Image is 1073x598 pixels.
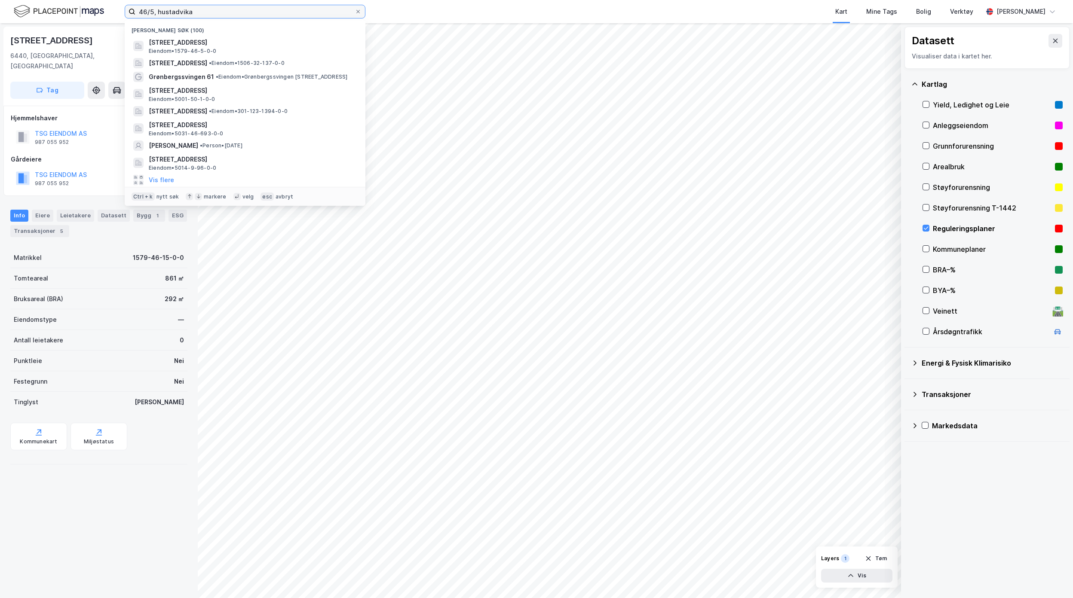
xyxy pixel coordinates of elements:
div: Kontrollprogram for chat [1030,557,1073,598]
div: Ctrl + k [132,192,155,201]
span: Eiendom • 301-123-1394-0-0 [209,108,288,115]
span: [STREET_ADDRESS] [149,85,355,96]
span: • [209,108,212,114]
div: esc [261,192,274,201]
div: Nei [174,356,184,366]
div: Miljøstatus [84,438,114,445]
div: Verktøy [950,6,973,17]
div: Tomteareal [14,273,48,284]
div: 292 ㎡ [165,294,184,304]
div: 1 [841,554,849,563]
div: 1 [153,211,162,220]
div: Arealbruk [933,162,1052,172]
div: Datasett [912,34,954,48]
span: • [216,73,218,80]
div: Kommuneplaner [933,244,1052,254]
div: 5 [57,227,66,235]
span: Eiendom • 1579-46-5-0-0 [149,48,216,55]
div: avbryt [276,193,293,200]
span: [STREET_ADDRESS] [149,37,355,48]
div: Markedsdata [932,421,1063,431]
span: [STREET_ADDRESS] [149,58,207,68]
div: 987 055 952 [35,139,69,146]
span: • [200,142,202,149]
div: Info [10,210,28,222]
div: [PERSON_NAME] søk (100) [125,20,365,36]
div: Kart [835,6,847,17]
div: 🛣️ [1052,305,1064,317]
div: Energi & Fysisk Klimarisiko [922,358,1063,368]
span: Eiendom • Grønbergssvingen [STREET_ADDRESS] [216,73,347,80]
div: [PERSON_NAME] [135,397,184,407]
div: Festegrunn [14,376,47,387]
div: Anleggseiendom [933,120,1052,131]
div: Yield, Ledighet og Leie [933,100,1052,110]
span: • [209,60,212,66]
div: Gårdeiere [11,154,187,165]
div: Leietakere [57,210,94,222]
div: Veinett [933,306,1049,316]
div: Transaksjoner [922,389,1063,400]
div: velg [242,193,254,200]
div: BYA–% [933,285,1052,296]
div: 1579-46-15-0-0 [133,253,184,263]
span: Eiendom • 1506-32-137-0-0 [209,60,285,67]
div: nytt søk [156,193,179,200]
div: ESG [169,210,187,222]
button: Tøm [859,552,892,565]
div: 861 ㎡ [165,273,184,284]
button: Vis [821,569,892,583]
div: Bruksareal (BRA) [14,294,63,304]
span: Person • [DATE] [200,142,242,149]
div: Årsdøgntrafikk [933,326,1049,337]
span: Eiendom • 5001-50-1-0-0 [149,96,215,103]
div: Datasett [98,210,130,222]
div: Transaksjoner [10,225,69,237]
span: Eiendom • 5031-46-693-0-0 [149,130,224,137]
input: Søk på adresse, matrikkel, gårdeiere, leietakere eller personer [135,5,355,18]
div: Reguleringsplaner [933,223,1052,234]
div: Bygg [133,210,165,222]
div: Grunnforurensning [933,141,1052,151]
div: 987 055 952 [35,180,69,187]
div: 6440, [GEOGRAPHIC_DATA], [GEOGRAPHIC_DATA] [10,51,140,71]
div: Kommunekart [20,438,57,445]
div: [PERSON_NAME] [996,6,1045,17]
div: Støyforurensning T-1442 [933,203,1052,213]
div: Støyforurensning [933,182,1052,192]
div: Nei [174,376,184,387]
span: [STREET_ADDRESS] [149,106,207,116]
div: Eiendomstype [14,314,57,325]
div: Antall leietakere [14,335,63,345]
div: Mine Tags [866,6,897,17]
div: BRA–% [933,265,1052,275]
div: — [178,314,184,325]
span: [PERSON_NAME] [149,140,198,151]
div: 0 [180,335,184,345]
div: Eiere [32,210,53,222]
div: Matrikkel [14,253,42,263]
span: [STREET_ADDRESS] [149,120,355,130]
div: Visualiser data i kartet her. [912,51,1062,61]
div: markere [204,193,226,200]
div: Punktleie [14,356,42,366]
div: Kartlag [922,79,1063,89]
div: Bolig [916,6,931,17]
div: Layers [821,555,839,562]
div: [STREET_ADDRESS] [10,34,95,47]
button: Vis flere [149,175,174,185]
span: Eiendom • 5014-9-96-0-0 [149,165,216,171]
iframe: Chat Widget [1030,557,1073,598]
button: Tag [10,82,84,99]
div: Tinglyst [14,397,38,407]
span: Grønbergssvingen 61 [149,72,214,82]
span: [STREET_ADDRESS] [149,154,355,165]
div: Hjemmelshaver [11,113,187,123]
img: logo.f888ab2527a4732fd821a326f86c7f29.svg [14,4,104,19]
